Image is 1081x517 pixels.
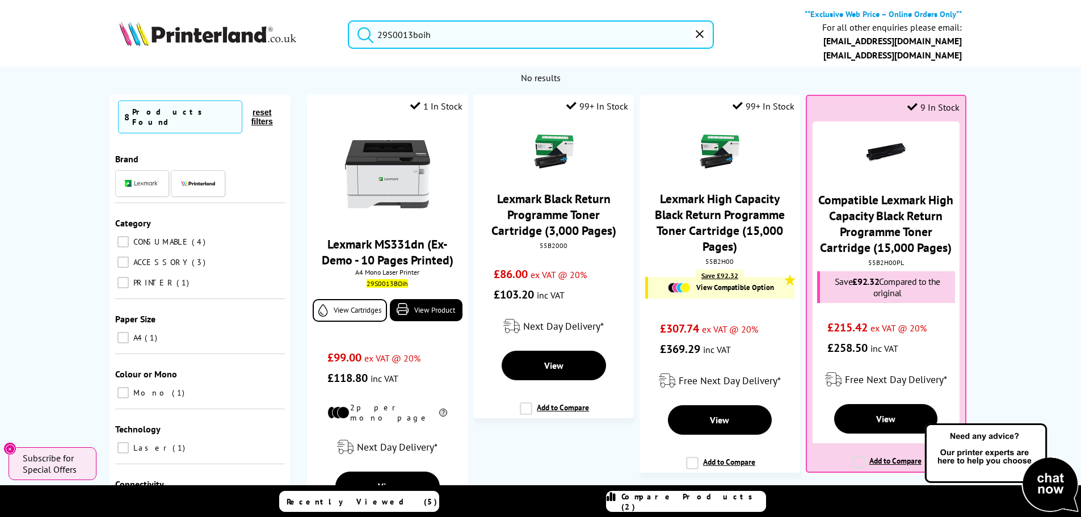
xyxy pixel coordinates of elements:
[827,341,868,355] span: £258.50
[823,49,962,61] a: [EMAIL_ADDRESS][DOMAIN_NAME]
[660,321,699,336] span: £307.74
[115,478,164,490] span: Connectivity
[327,402,447,423] li: 2p per mono page
[176,278,192,288] span: 1
[367,279,408,288] mark: 29S0013BOih
[679,374,781,387] span: Free Next Day Delivery*
[696,270,744,281] div: Save £92.32
[279,491,439,512] a: Recently Viewed (5)
[922,422,1081,515] img: Open Live Chat window
[390,299,462,321] a: View Product
[23,452,85,475] span: Subscribe for Special Offers
[322,236,453,268] a: Lexmark MS331dn (Ex-Demo - 10 Pages Printed)
[371,373,398,384] span: inc VAT
[173,443,188,453] span: 1
[313,299,387,322] a: View Cartridges
[813,364,960,396] div: modal_delivery
[327,350,361,365] span: £99.00
[823,35,962,47] a: [EMAIL_ADDRESS][DOMAIN_NAME]
[852,456,922,477] label: Add to Compare
[621,491,765,512] span: Compare Products (2)
[327,371,368,385] span: £118.80
[696,283,774,292] span: View Compatible Option
[119,21,334,48] a: Printerland Logo
[131,257,191,267] span: ACCESSORY
[119,21,296,46] img: Printerland Logo
[124,111,129,123] span: 8
[566,100,628,112] div: 99+ In Stock
[378,481,397,492] span: View
[410,100,462,112] div: 1 In Stock
[815,258,957,267] div: 55B2H00PL
[364,352,420,364] span: ex VAT @ 20%
[870,343,898,354] span: inc VAT
[124,72,956,83] div: No results
[482,241,625,250] div: 55B2000
[520,402,589,424] label: Add to Compare
[131,237,191,247] span: CONSUMABLE
[192,237,208,247] span: 4
[805,9,962,19] b: **Exclusive Web Price – Online Orders Only**
[115,423,161,435] span: Technology
[491,191,616,238] a: Lexmark Black Return Programme Toner Cartridge (3,000 Pages)
[668,405,772,435] a: View
[117,332,129,343] input: A4 1
[870,322,927,334] span: ex VAT @ 20%
[313,268,462,276] span: A4 Mono Laser Printer
[523,320,604,333] span: Next Day Delivery*
[502,351,606,380] a: View
[648,257,792,266] div: 55B2H00
[242,107,282,127] button: reset filters
[192,257,208,267] span: 3
[537,289,565,301] span: inc VAT
[660,342,700,356] span: £369.29
[822,22,962,33] div: For all other enquiries please email:
[131,388,171,398] span: Mono
[117,236,129,247] input: CONSUMABLE 4
[131,443,171,453] span: Laser
[287,497,438,507] span: Recently Viewed (5)
[494,267,528,281] span: £86.00
[117,442,129,453] input: Laser 1
[654,283,789,293] a: View Compatible Option
[845,373,947,386] span: Free Next Day Delivery*
[817,271,955,303] div: Save Compared to the original
[702,323,758,335] span: ex VAT @ 20%
[335,472,440,501] a: View
[125,180,159,187] img: Lexmark
[531,269,587,280] span: ex VAT @ 20%
[131,333,144,343] span: A4
[907,102,960,113] div: 9 In Stock
[132,107,236,127] div: Products Found
[172,388,187,398] span: 1
[357,440,438,453] span: Next Day Delivery*
[834,404,937,434] a: View
[345,132,430,217] img: Lexmark-29S0013-MS331-Front-Small2.jpg
[645,365,794,397] div: modal_delivery
[686,457,755,478] label: Add to Compare
[827,320,868,335] span: £215.42
[668,283,691,293] img: Cartridges
[494,287,534,302] span: £103.20
[313,431,462,463] div: modal_delivery
[700,132,739,171] img: Lexmark-55B2-RP-Black-Toner-Small.png
[534,132,574,171] img: Lexmark-55B2-RP-Black-Toner-Small.png
[544,360,563,371] span: View
[866,133,906,173] img: K18309ZA-small.gif
[3,442,16,455] button: Close
[117,277,129,288] input: PRINTER 1
[117,257,129,268] input: ACCESSORY 3
[852,276,879,287] span: £92.32
[145,333,160,343] span: 1
[131,278,175,288] span: PRINTER
[479,310,628,342] div: modal_delivery
[703,344,731,355] span: inc VAT
[115,313,155,325] span: Paper Size
[115,217,151,229] span: Category
[115,368,177,380] span: Colour or Mono
[606,491,766,512] a: Compare Products (2)
[348,20,714,49] input: Searc
[818,192,953,255] a: Compatible Lexmark High Capacity Black Return Programme Toner Cartridge (15,000 Pages)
